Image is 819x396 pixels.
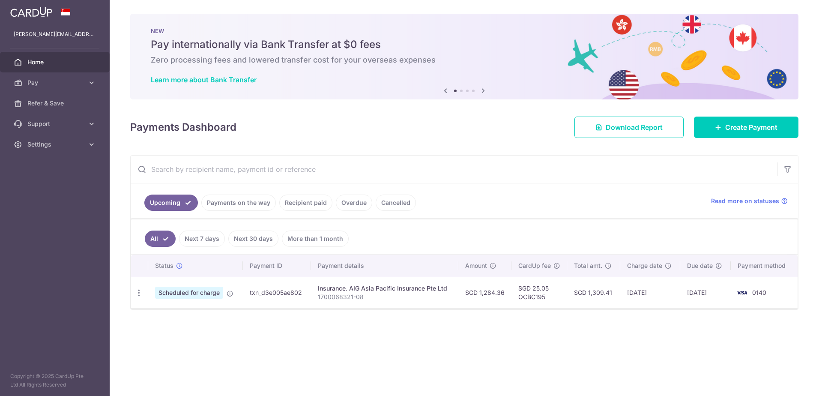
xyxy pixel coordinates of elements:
span: Status [155,261,173,270]
span: Read more on statuses [711,197,779,205]
img: Bank transfer banner [130,14,798,99]
td: SGD 1,284.36 [458,277,511,308]
span: Pay [27,78,84,87]
a: Learn more about Bank Transfer [151,75,257,84]
span: Download Report [606,122,663,132]
span: Settings [27,140,84,149]
span: CardUp fee [518,261,551,270]
td: SGD 1,309.41 [567,277,621,308]
a: All [145,231,176,247]
span: Due date [687,261,713,270]
a: Recipient paid [279,195,332,211]
span: 0140 [752,289,766,296]
a: Upcoming [144,195,198,211]
h6: Zero processing fees and lowered transfer cost for your overseas expenses [151,55,778,65]
a: Payments on the way [201,195,276,211]
th: Payment ID [243,255,311,277]
a: Overdue [336,195,372,211]
span: Refer & Save [27,99,84,108]
th: Payment details [311,255,458,277]
a: Next 7 days [179,231,225,247]
img: Bank Card [733,288,750,298]
span: Create Payment [725,122,777,132]
h4: Payments Dashboard [130,120,236,135]
th: Payment method [731,255,798,277]
p: 1700068321-08 [318,293,451,301]
a: Create Payment [694,117,798,138]
a: Next 30 days [228,231,278,247]
a: Download Report [574,117,684,138]
td: SGD 25.05 OCBC195 [511,277,567,308]
span: Amount [465,261,487,270]
span: Total amt. [574,261,602,270]
td: txn_d3e005ae802 [243,277,311,308]
div: Insurance. AIG Asia Pacific Insurance Pte Ltd [318,284,451,293]
p: [PERSON_NAME][EMAIL_ADDRESS][DOMAIN_NAME] [14,30,96,39]
td: [DATE] [620,277,680,308]
span: Charge date [627,261,662,270]
td: [DATE] [680,277,730,308]
input: Search by recipient name, payment id or reference [131,156,777,183]
a: More than 1 month [282,231,349,247]
h5: Pay internationally via Bank Transfer at $0 fees [151,38,778,51]
a: Cancelled [376,195,416,211]
a: Read more on statuses [711,197,788,205]
span: Support [27,120,84,128]
span: Home [27,58,84,66]
img: CardUp [10,7,52,17]
p: NEW [151,27,778,34]
span: Scheduled for charge [155,287,223,299]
